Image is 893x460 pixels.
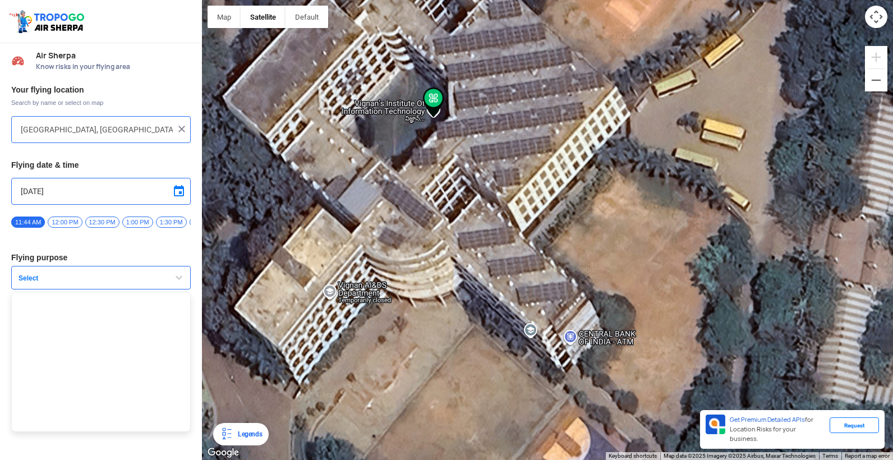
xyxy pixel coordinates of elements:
img: Premium APIs [706,415,725,434]
button: Select [11,266,191,289]
h3: Flying purpose [11,254,191,261]
button: Map camera controls [865,6,887,28]
span: 12:30 PM [85,217,119,228]
button: Zoom out [865,69,887,91]
a: Terms [822,453,838,459]
span: Map data ©2025 Imagery ©2025 Airbus, Maxar Technologies [664,453,816,459]
a: Open this area in Google Maps (opens a new window) [205,445,242,460]
button: Show street map [208,6,241,28]
span: Search by name or select on map [11,98,191,107]
input: Select Date [21,185,181,198]
div: for Location Risks for your business. [725,415,830,444]
button: Keyboard shortcuts [609,452,657,460]
span: 11:44 AM [11,217,45,228]
img: ic_close.png [176,123,187,135]
ul: Select [11,292,191,432]
input: Search your flying location [21,123,173,136]
span: Select [14,274,154,283]
span: 1:30 PM [156,217,187,228]
img: Risk Scores [11,54,25,67]
button: Zoom in [865,46,887,68]
button: Show satellite imagery [241,6,286,28]
img: ic_tgdronemaps.svg [8,8,88,34]
span: 1:00 PM [122,217,153,228]
img: Google [205,445,242,460]
a: Report a map error [845,453,890,459]
span: Get Premium Detailed APIs [730,416,805,424]
h3: Your flying location [11,86,191,94]
div: Legends [233,427,262,441]
img: Legends [220,427,233,441]
span: Air Sherpa [36,51,191,60]
h3: Flying date & time [11,161,191,169]
span: 2:00 PM [190,217,220,228]
span: Know risks in your flying area [36,62,191,71]
div: Request [830,417,879,433]
span: 12:00 PM [48,217,82,228]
